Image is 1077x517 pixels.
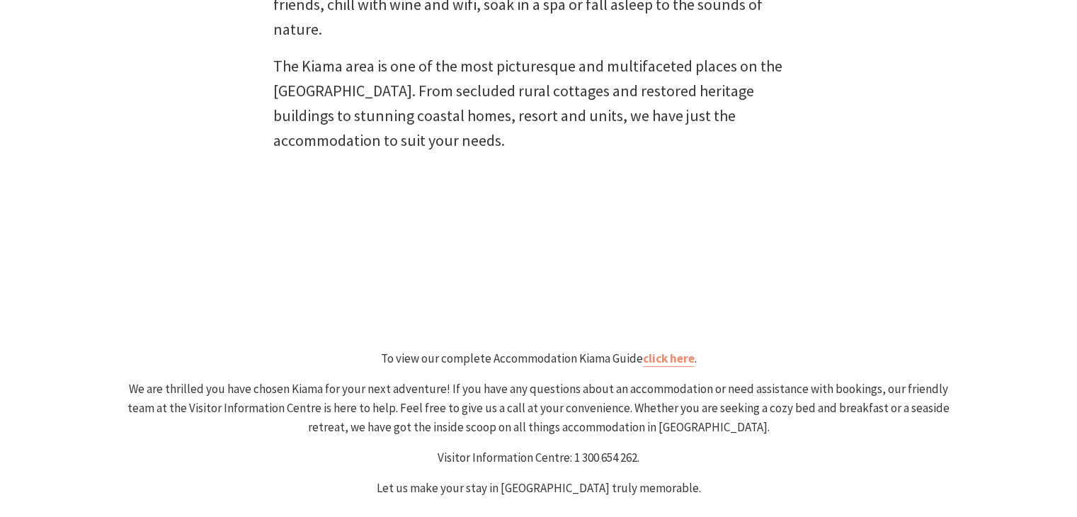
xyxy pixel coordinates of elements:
p: Visitor Information Centre: 1 300 654 262. [120,448,958,467]
p: To view our complete Accommodation Kiama Guide . [120,349,958,368]
p: We are thrilled you have chosen Kiama for your next adventure! If you have any questions about an... [120,380,958,438]
p: Let us make your stay in [GEOGRAPHIC_DATA] truly memorable. [120,479,958,498]
a: click here [643,351,695,367]
p: The Kiama area is one of the most picturesque and multifaceted places on the [GEOGRAPHIC_DATA]. F... [273,54,804,154]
